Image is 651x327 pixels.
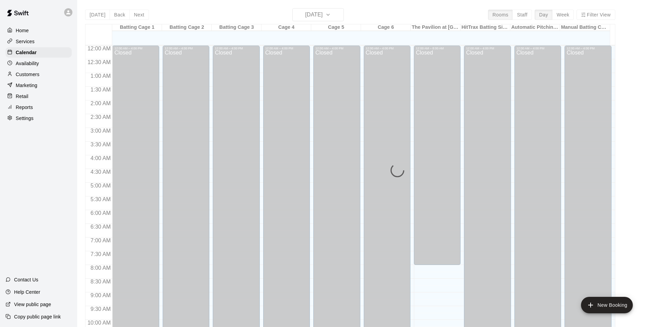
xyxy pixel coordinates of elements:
[14,289,40,295] p: Help Center
[567,47,609,50] div: 12:00 AM – 4:00 PM
[16,38,35,45] p: Services
[162,24,212,31] div: Batting Cage 2
[5,47,72,58] a: Calendar
[86,59,113,65] span: 12:30 AM
[5,80,72,90] a: Marketing
[366,47,408,50] div: 12:00 AM – 4:00 PM
[89,238,113,243] span: 7:00 AM
[411,24,461,31] div: The Pavilion at [GEOGRAPHIC_DATA]
[86,46,113,51] span: 12:00 AM
[16,49,37,56] p: Calendar
[89,73,113,79] span: 1:00 AM
[112,24,162,31] div: Batting Cage 1
[89,306,113,312] span: 9:30 AM
[581,297,633,313] button: add
[5,58,72,69] a: Availability
[16,93,28,100] p: Retail
[16,71,39,78] p: Customers
[14,276,38,283] p: Contact Us
[89,265,113,271] span: 8:00 AM
[215,47,257,50] div: 12:00 AM – 4:00 PM
[416,50,458,267] div: Closed
[14,313,61,320] p: Copy public page link
[89,142,113,147] span: 3:30 AM
[114,47,157,50] div: 12:00 AM – 4:00 PM
[89,128,113,134] span: 3:00 AM
[16,82,37,89] p: Marketing
[89,251,113,257] span: 7:30 AM
[560,24,610,31] div: Manual Batting Cage
[416,47,458,50] div: 12:00 AM – 8:00 AM
[261,24,311,31] div: Cage 4
[5,113,72,123] a: Settings
[89,183,113,189] span: 5:00 AM
[89,114,113,120] span: 2:30 AM
[89,169,113,175] span: 4:30 AM
[89,224,113,230] span: 6:30 AM
[315,47,358,50] div: 12:00 AM – 4:00 PM
[466,47,509,50] div: 12:00 AM – 4:00 PM
[5,69,72,80] a: Customers
[89,196,113,202] span: 5:30 AM
[461,24,510,31] div: HitTrax Batting Simulator
[5,102,72,112] a: Reports
[5,36,72,47] a: Services
[5,91,72,101] a: Retail
[265,47,308,50] div: 12:00 AM – 4:00 PM
[16,27,29,34] p: Home
[311,24,361,31] div: Cage 5
[86,320,113,326] span: 10:00 AM
[89,279,113,284] span: 8:30 AM
[16,115,34,122] p: Settings
[510,24,560,31] div: Automatic Pitching Machines
[14,301,51,308] p: View public page
[516,47,559,50] div: 12:00 AM – 4:00 PM
[361,24,411,31] div: Cage 6
[5,25,72,36] a: Home
[212,24,261,31] div: Batting Cage 3
[89,155,113,161] span: 4:00 AM
[165,47,207,50] div: 12:00 AM – 4:00 PM
[89,87,113,93] span: 1:30 AM
[89,100,113,106] span: 2:00 AM
[89,292,113,298] span: 9:00 AM
[16,104,33,111] p: Reports
[16,60,39,67] p: Availability
[89,210,113,216] span: 6:00 AM
[414,46,461,265] div: 12:00 AM – 8:00 AM: Closed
